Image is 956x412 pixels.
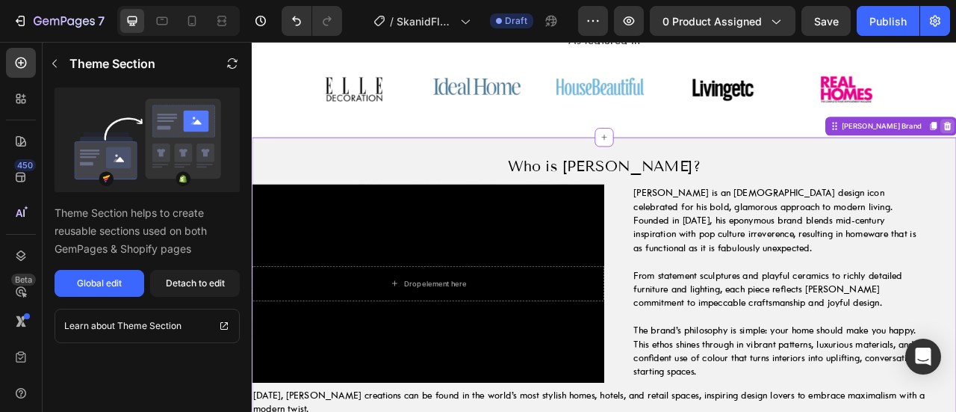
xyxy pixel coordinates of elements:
button: Publish [857,6,919,36]
span: 0 product assigned [662,13,762,29]
a: Learn about Theme Section [55,309,240,343]
p: Theme Section [69,55,155,73]
div: Undo/Redo [282,6,342,36]
button: Global edit [55,270,144,297]
div: Beta [11,274,36,286]
iframe: Design area [252,42,956,412]
button: 0 product assigned [650,6,795,36]
div: Publish [869,13,907,29]
span: Draft [505,14,527,28]
div: Drop element here [193,301,273,313]
img: gempages_528135841973797840-9ec63c27-833c-424e-83af-3d219dbbed8a.png [701,23,812,97]
span: SkanidFlames Template Page [397,13,454,29]
p: [PERSON_NAME] is an [DEMOGRAPHIC_DATA] design icon celebrated for his bold, glamorous approach to... [485,185,859,360]
div: [PERSON_NAME] Brand [747,100,854,114]
div: 450 [14,159,36,171]
p: 7 [98,12,105,30]
div: Open Intercom Messenger [905,339,941,375]
p: Learn about [64,319,115,333]
span: / [390,13,394,29]
div: Detach to edit [166,277,225,290]
button: Save [801,6,851,36]
div: Global edit [77,277,122,290]
button: Detach to edit [150,270,240,297]
span: Save [814,15,839,28]
p: Theme Section [117,319,181,333]
button: 7 [6,6,111,36]
p: Theme Section helps to create reusable sections used on both GemPages & Shopify pages [55,204,240,258]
